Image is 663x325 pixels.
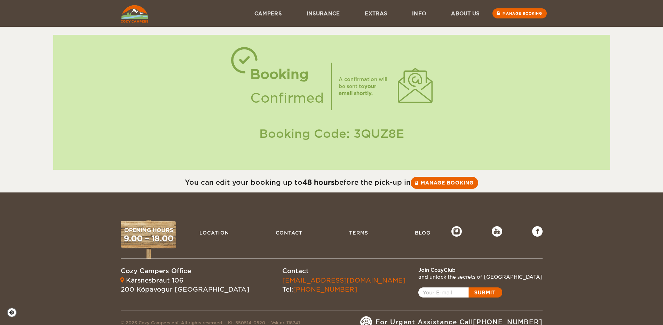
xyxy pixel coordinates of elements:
[339,76,391,97] div: A confirmation will be sent to
[346,226,372,239] a: Terms
[250,86,324,110] div: Confirmed
[302,178,334,187] strong: 48 hours
[411,226,434,239] a: Blog
[282,267,405,276] div: Contact
[418,267,543,274] div: Join CozyClub
[121,276,249,294] div: Kársnesbraut 106 200 Kópavogur [GEOGRAPHIC_DATA]
[492,8,547,18] a: Manage booking
[282,277,405,284] a: [EMAIL_ADDRESS][DOMAIN_NAME]
[411,177,478,189] a: Manage booking
[121,5,148,23] img: Cozy Campers
[418,287,502,298] a: Open popup
[293,286,357,293] a: [PHONE_NUMBER]
[121,267,249,276] div: Cozy Campers Office
[272,226,306,239] a: Contact
[282,276,405,294] div: Tel:
[196,226,232,239] a: Location
[7,308,21,317] a: Cookie settings
[418,274,543,280] div: and unlock the secrets of [GEOGRAPHIC_DATA]
[60,126,603,142] div: Booking Code: 3QUZ8E
[250,63,324,86] div: Booking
